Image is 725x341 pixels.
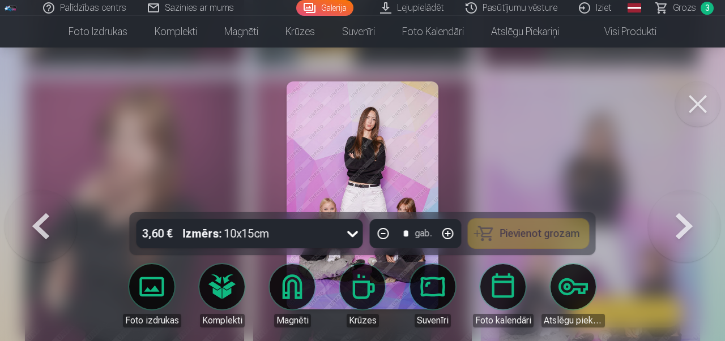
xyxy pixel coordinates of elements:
a: Komplekti [141,16,211,48]
div: Atslēgu piekariņi [541,314,605,327]
button: Pievienot grozam [468,219,589,248]
a: Foto kalendāri [389,16,477,48]
div: Magnēti [274,314,311,327]
a: Komplekti [190,264,254,327]
a: Foto izdrukas [120,264,184,327]
a: Foto kalendāri [471,264,535,327]
div: Komplekti [200,314,245,327]
div: Suvenīri [415,314,451,327]
a: Suvenīri [401,264,464,327]
div: Krūzes [347,314,379,327]
div: Foto kalendāri [473,314,534,327]
div: 3,60 € [137,219,178,248]
span: Grozs [673,1,696,15]
span: 3 [701,2,714,15]
a: Atslēgu piekariņi [541,264,605,327]
a: Krūzes [272,16,329,48]
a: Magnēti [261,264,324,327]
a: Visi produkti [573,16,670,48]
strong: Izmērs : [183,226,222,241]
a: Krūzes [331,264,394,327]
div: Foto izdrukas [123,314,181,327]
div: gab. [415,227,432,240]
a: Atslēgu piekariņi [477,16,573,48]
a: Magnēti [211,16,272,48]
a: Suvenīri [329,16,389,48]
a: Foto izdrukas [55,16,141,48]
span: Pievienot grozam [500,228,580,239]
div: 10x15cm [183,219,270,248]
img: /fa1 [5,5,17,11]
